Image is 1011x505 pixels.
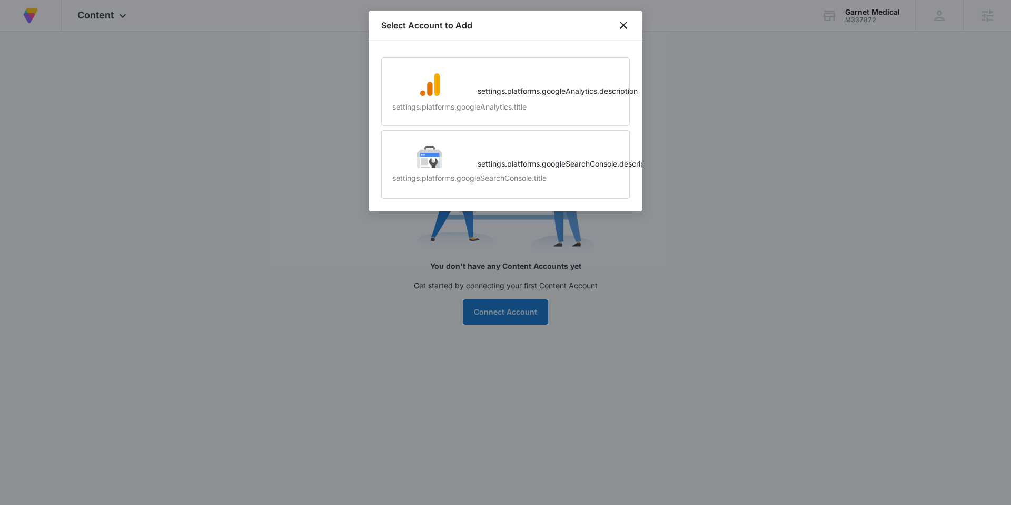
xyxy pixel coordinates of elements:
[417,72,442,97] img: logo-googleAnalytics.svg
[392,103,467,111] p: settings.platforms.googleAnalytics.title
[478,159,619,169] p: settings.platforms.googleSearchConsole.description
[478,86,619,96] p: settings.platforms.googleAnalytics.description
[617,19,630,32] button: close
[392,174,467,182] p: settings.platforms.googleSearchConsole.title
[381,19,472,32] h1: Select Account to Add
[417,146,442,169] img: logo-googleSearchConsole.svg
[381,57,630,126] button: settings.platforms.googleAnalytics.titlesettings.platforms.googleAnalytics.description
[381,130,630,199] button: settings.platforms.googleSearchConsole.titlesettings.platforms.googleSearchConsole.description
